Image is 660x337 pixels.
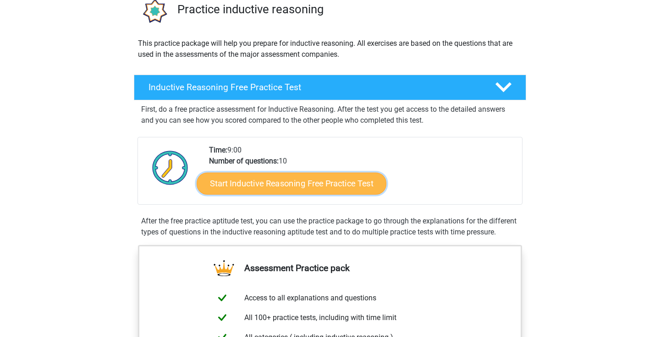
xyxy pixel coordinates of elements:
[209,146,227,154] b: Time:
[209,157,279,165] b: Number of questions:
[177,2,519,16] h3: Practice inductive reasoning
[147,145,193,190] img: Clock
[141,104,519,126] p: First, do a free practice assessment for Inductive Reasoning. After the test you get access to th...
[197,172,386,194] a: Start Inductive Reasoning Free Practice Test
[202,145,522,204] div: 9:00 10
[130,75,530,100] a: Inductive Reasoning Free Practice Test
[138,38,522,60] p: This practice package will help you prepare for inductive reasoning. All exercises are based on t...
[137,216,522,238] div: After the free practice aptitude test, you can use the practice package to go through the explana...
[148,82,480,92] h4: Inductive Reasoning Free Practice Test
